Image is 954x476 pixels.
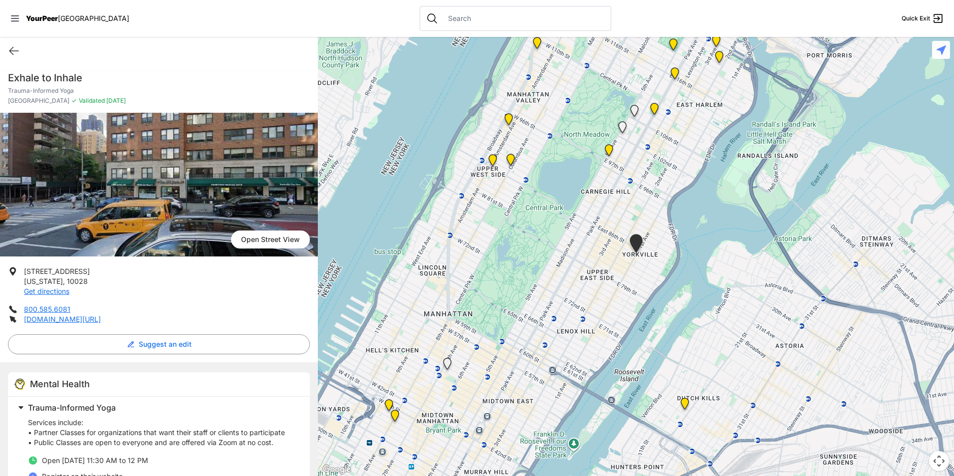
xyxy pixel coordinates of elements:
[58,14,129,22] span: [GEOGRAPHIC_DATA]
[24,267,90,275] span: [STREET_ADDRESS]
[441,358,454,374] div: Midtown, Closed
[24,287,69,295] a: Get directions
[63,277,65,285] span: ,
[442,13,605,23] input: Search
[929,451,949,471] button: Map camera controls
[79,97,105,104] span: Validated
[28,403,116,413] span: Trauma-Informed Yoga
[389,410,401,426] div: Main Office
[628,105,641,121] div: Hospital Adult Outpatient Psychiatry Clinic: 106th Street
[26,14,58,22] span: YourPeer
[26,15,129,21] a: YourPeer[GEOGRAPHIC_DATA]
[71,97,77,105] span: ✓
[8,334,310,354] button: Suggest an edit
[8,71,310,85] h1: Exhale to Inhale
[669,67,681,83] div: Home of Integrated Behavioral Health
[28,418,298,448] p: Services include: • Partner Classes for organizations that want their staff or clients to partici...
[531,37,543,53] div: Clinical Headquarters
[30,379,90,389] span: Mental Health
[8,87,310,95] p: Trauma-Informed Yoga
[616,121,629,137] div: East Harlem Health Outreach Partnership (EHHOP), Closed
[679,398,691,414] div: Long Island City, Main Office
[24,277,63,285] span: [US_STATE]
[139,339,192,349] span: Suggest an edit
[902,14,930,22] span: Quick Exit
[628,234,645,256] div: Trauma-Informed Yoga
[710,35,722,51] div: Harlem Vets Center
[486,154,499,170] div: 86th Street
[320,463,353,476] img: Google
[42,456,148,465] span: Open [DATE] 11:30 AM to 12 PM
[105,97,126,104] span: [DATE]
[231,231,310,248] span: Open Street View
[504,154,517,170] div: TOP Opportunities / Green Keepers
[24,305,70,313] a: 800.585.6081
[320,463,353,476] a: Open this area in Google Maps (opens a new window)
[502,113,515,129] div: Amsterdam Family Health Center
[383,399,395,415] div: NYC Metro
[8,97,69,105] span: [GEOGRAPHIC_DATA]
[24,315,101,323] a: [DOMAIN_NAME][URL]
[902,12,944,24] a: Quick Exit
[603,144,615,160] div: Hospital Adult Outpatient Psychiatry Clinic: 5th Avenue
[67,277,88,285] span: 10028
